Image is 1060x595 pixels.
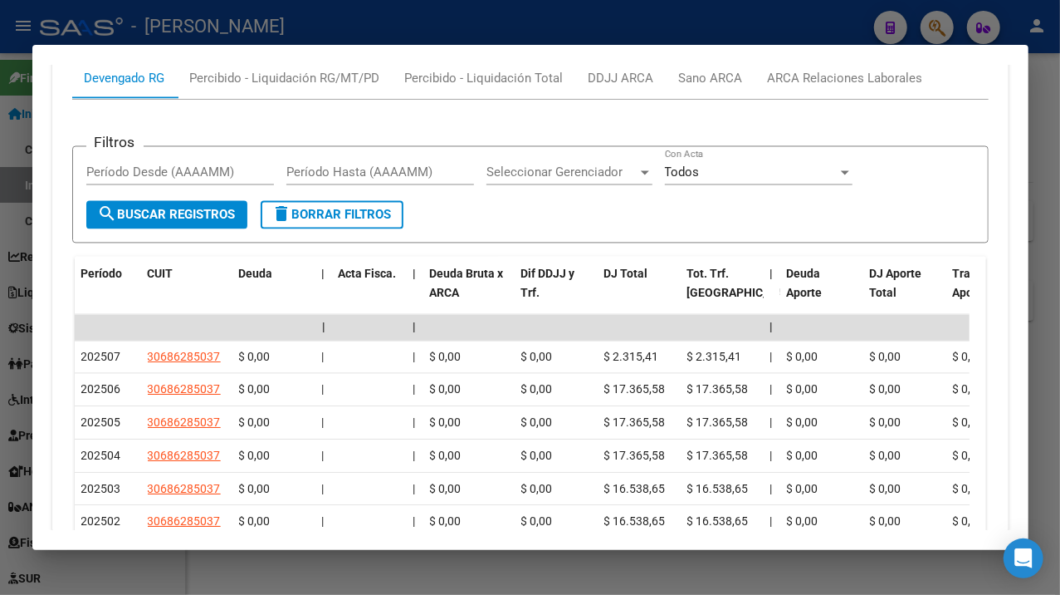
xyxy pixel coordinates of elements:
[687,515,749,529] span: $ 16.538,65
[604,450,666,463] span: $ 17.365,58
[322,483,325,496] span: |
[787,416,818,430] span: $ 0,00
[870,483,901,496] span: $ 0,00
[405,70,564,88] div: Percibido - Liquidación Total
[780,257,863,330] datatable-header-cell: Deuda Aporte
[870,416,901,430] span: $ 0,00
[239,450,271,463] span: $ 0,00
[604,268,648,281] span: DJ Total
[787,268,823,300] span: Deuda Aporte
[589,70,654,88] div: DDJJ ARCA
[413,483,416,496] span: |
[870,383,901,396] span: $ 0,00
[687,383,749,396] span: $ 17.365,58
[413,416,416,430] span: |
[81,268,123,281] span: Período
[604,515,666,529] span: $ 16.538,65
[430,383,462,396] span: $ 0,00
[98,208,236,223] span: Buscar Registros
[413,450,416,463] span: |
[148,383,221,396] span: 30686285037
[322,416,325,430] span: |
[521,351,553,364] span: $ 0,00
[953,515,984,529] span: $ 0,00
[81,483,121,496] span: 202503
[486,165,637,180] span: Seleccionar Gerenciador
[787,351,818,364] span: $ 0,00
[239,351,271,364] span: $ 0,00
[148,483,221,496] span: 30686285037
[604,351,659,364] span: $ 2.315,41
[239,383,271,396] span: $ 0,00
[870,351,901,364] span: $ 0,00
[239,515,271,529] span: $ 0,00
[604,416,666,430] span: $ 17.365,58
[75,257,141,330] datatable-header-cell: Período
[322,515,325,529] span: |
[81,383,121,396] span: 202506
[787,383,818,396] span: $ 0,00
[430,483,462,496] span: $ 0,00
[521,416,553,430] span: $ 0,00
[148,515,221,529] span: 30686285037
[430,268,504,300] span: Deuda Bruta x ARCA
[679,70,743,88] div: Sano ARCA
[953,483,984,496] span: $ 0,00
[261,201,403,229] button: Borrar Filtros
[953,351,984,364] span: $ 0,00
[687,351,742,364] span: $ 2.315,41
[768,70,923,88] div: ARCA Relaciones Laborales
[315,257,332,330] datatable-header-cell: |
[770,383,773,396] span: |
[86,201,247,229] button: Buscar Registros
[770,515,773,529] span: |
[687,416,749,430] span: $ 17.365,58
[413,351,416,364] span: |
[239,268,273,281] span: Deuda
[98,204,118,224] mat-icon: search
[598,257,681,330] datatable-header-cell: DJ Total
[521,383,553,396] span: $ 0,00
[953,450,984,463] span: $ 0,00
[322,351,325,364] span: |
[521,450,553,463] span: $ 0,00
[770,416,773,430] span: |
[521,515,553,529] span: $ 0,00
[687,268,800,300] span: Tot. Trf. [GEOGRAPHIC_DATA]
[953,416,984,430] span: $ 0,00
[423,257,515,330] datatable-header-cell: Deuda Bruta x ARCA
[770,450,773,463] span: |
[687,450,749,463] span: $ 17.365,58
[239,416,271,430] span: $ 0,00
[665,165,700,180] span: Todos
[413,515,416,529] span: |
[687,483,749,496] span: $ 16.538,65
[430,515,462,529] span: $ 0,00
[413,268,417,281] span: |
[787,515,818,529] span: $ 0,00
[1004,538,1043,578] div: Open Intercom Messenger
[239,483,271,496] span: $ 0,00
[413,321,417,334] span: |
[870,515,901,529] span: $ 0,00
[870,450,901,463] span: $ 0,00
[604,383,666,396] span: $ 17.365,58
[770,483,773,496] span: |
[953,268,1015,300] span: Transferido Aporte
[787,450,818,463] span: $ 0,00
[413,383,416,396] span: |
[770,351,773,364] span: |
[232,257,315,330] datatable-header-cell: Deuda
[953,383,984,396] span: $ 0,00
[870,268,922,300] span: DJ Aporte Total
[322,450,325,463] span: |
[681,257,764,330] datatable-header-cell: Tot. Trf. Bruto
[86,134,144,152] h3: Filtros
[81,416,121,430] span: 202505
[430,351,462,364] span: $ 0,00
[81,351,121,364] span: 202507
[770,321,774,334] span: |
[81,450,121,463] span: 202504
[521,483,553,496] span: $ 0,00
[322,268,325,281] span: |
